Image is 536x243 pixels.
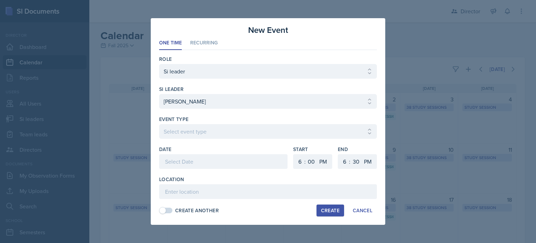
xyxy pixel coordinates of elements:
[321,208,340,213] div: Create
[159,176,184,183] label: Location
[348,205,377,216] button: Cancel
[175,207,219,214] div: Create Another
[353,208,372,213] div: Cancel
[248,24,288,36] h3: New Event
[317,205,344,216] button: Create
[304,157,306,166] div: :
[159,146,171,153] label: Date
[349,157,350,166] div: :
[159,116,189,123] label: Event Type
[338,146,377,153] label: End
[159,184,377,199] input: Enter location
[190,36,218,50] li: Recurring
[159,36,182,50] li: One Time
[159,86,184,93] label: si leader
[293,146,332,153] label: Start
[159,56,172,63] label: Role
